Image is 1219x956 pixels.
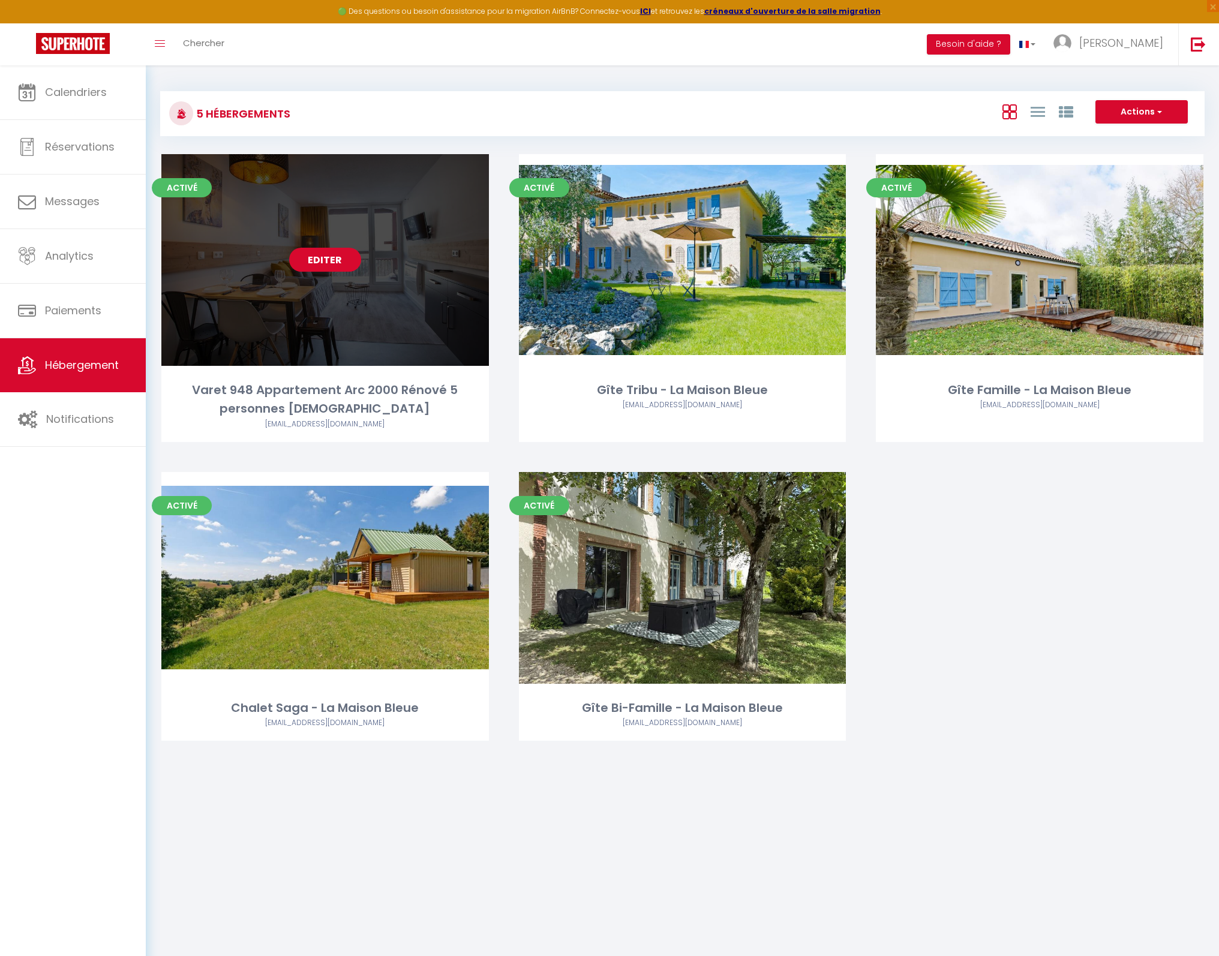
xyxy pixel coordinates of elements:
[45,303,101,318] span: Paiements
[45,194,100,209] span: Messages
[46,411,114,426] span: Notifications
[866,178,926,197] span: Activé
[289,248,361,272] a: Editer
[927,34,1010,55] button: Besoin d'aide ?
[876,399,1203,411] div: Airbnb
[1053,34,1071,52] img: ...
[152,178,212,197] span: Activé
[519,399,846,411] div: Airbnb
[1095,100,1188,124] button: Actions
[45,248,94,263] span: Analytics
[1002,101,1017,121] a: Vue en Box
[509,178,569,197] span: Activé
[1191,37,1206,52] img: logout
[152,496,212,515] span: Activé
[876,381,1203,399] div: Gîte Famille - La Maison Bleue
[183,37,224,49] span: Chercher
[174,23,233,65] a: Chercher
[36,33,110,54] img: Super Booking
[161,381,489,419] div: Varet 948 Appartement Arc 2000 Rénové 5 personnes [DEMOGRAPHIC_DATA]
[519,717,846,729] div: Airbnb
[1079,35,1163,50] span: [PERSON_NAME]
[45,85,107,100] span: Calendriers
[519,381,846,399] div: Gîte Tribu - La Maison Bleue
[640,6,651,16] a: ICI
[161,717,489,729] div: Airbnb
[10,5,46,41] button: Ouvrir le widget de chat LiveChat
[704,6,881,16] a: créneaux d'ouverture de la salle migration
[45,139,115,154] span: Réservations
[161,419,489,430] div: Airbnb
[45,357,119,372] span: Hébergement
[1044,23,1178,65] a: ... [PERSON_NAME]
[161,699,489,717] div: Chalet Saga - La Maison Bleue
[1059,101,1073,121] a: Vue par Groupe
[509,496,569,515] span: Activé
[193,100,290,127] h3: 5 Hébergements
[519,699,846,717] div: Gîte Bi-Famille - La Maison Bleue
[1031,101,1045,121] a: Vue en Liste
